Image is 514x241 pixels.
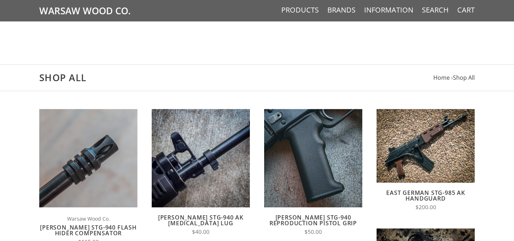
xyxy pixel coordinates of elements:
[386,189,465,202] a: East German STG-985 AK Handguard
[40,223,137,237] a: [PERSON_NAME] STG-940 Flash Hider Compensator
[39,215,137,223] span: Warsaw Wood Co.
[457,5,475,15] a: Cart
[304,228,322,236] span: $50.00
[327,5,356,15] a: Brands
[39,72,475,84] h1: Shop All
[192,228,210,236] span: $40.00
[269,213,357,227] a: [PERSON_NAME] STG-940 Reproduction Pistol Grip
[264,109,362,207] img: Wieger STG-940 Reproduction Pistol Grip
[39,109,137,207] img: Wieger STG-940 Flash Hider Compensator
[433,74,450,82] a: Home
[281,5,319,15] a: Products
[158,213,243,227] a: [PERSON_NAME] STG-940 AK [MEDICAL_DATA] Lug
[364,5,413,15] a: Information
[422,5,449,15] a: Search
[451,73,475,83] li: ›
[152,109,250,207] img: Wieger STG-940 AK Bayonet Lug
[377,109,475,183] img: East German STG-985 AK Handguard
[453,74,475,82] a: Shop All
[415,203,436,211] span: $200.00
